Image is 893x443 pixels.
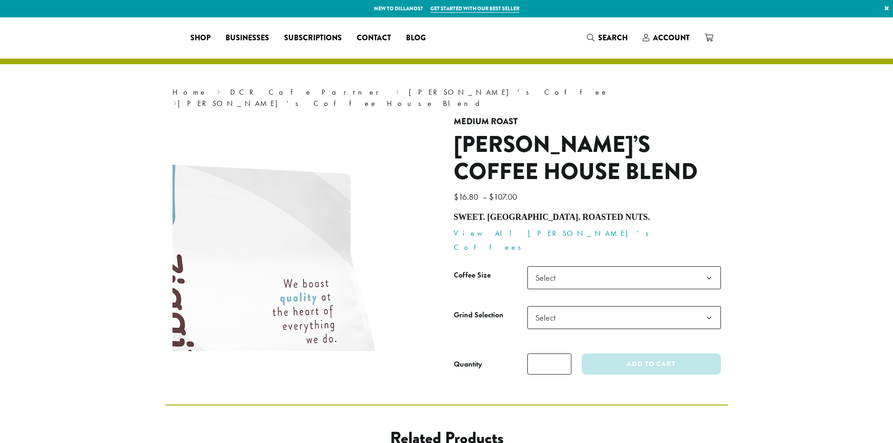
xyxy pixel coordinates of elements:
[430,5,519,13] a: Get started with our best seller
[454,269,527,282] label: Coffee Size
[454,191,480,202] bdi: 16.80
[409,87,608,97] a: [PERSON_NAME]'s Coffee
[454,117,721,127] h4: Medium Roast
[284,32,342,44] span: Subscriptions
[454,212,721,223] h4: Sweet. [GEOGRAPHIC_DATA]. Roasted nuts.
[527,353,571,375] input: Product quantity
[454,228,655,252] a: View All [PERSON_NAME]’s Coffees
[406,32,426,44] span: Blog
[489,191,494,202] span: $
[396,83,399,98] span: ›
[230,87,385,97] a: DCR Cafe Partner
[582,353,720,375] button: Add to cart
[532,308,565,327] span: Select
[489,191,519,202] bdi: 107.00
[173,95,177,109] span: ›
[454,131,721,185] h1: [PERSON_NAME]’s Coffee House Blend
[532,269,565,287] span: Select
[217,83,220,98] span: ›
[653,32,690,43] span: Account
[579,30,635,45] a: Search
[173,87,207,97] a: Home
[190,32,210,44] span: Shop
[598,32,628,43] span: Search
[454,359,482,370] div: Quantity
[183,30,218,45] a: Shop
[225,32,269,44] span: Businesses
[454,191,458,202] span: $
[527,306,721,329] span: Select
[482,191,487,202] span: –
[454,308,527,322] label: Grind Selection
[173,87,721,109] nav: Breadcrumb
[527,266,721,289] span: Select
[357,32,391,44] span: Contact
